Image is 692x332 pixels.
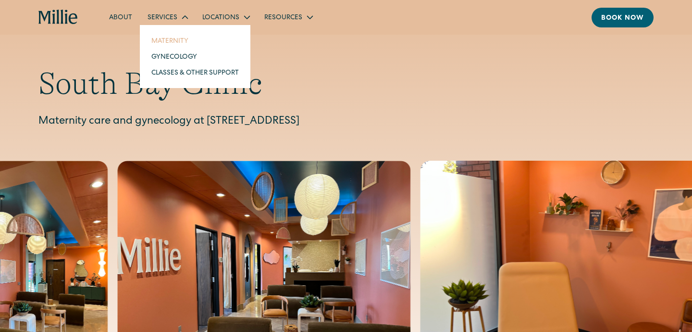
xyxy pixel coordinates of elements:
a: Gynecology [144,49,247,64]
h1: South Bay Clinic [38,65,654,102]
div: Locations [202,13,239,23]
div: Locations [195,9,257,25]
div: Resources [264,13,302,23]
p: Maternity care and gynecology at [STREET_ADDRESS] [38,114,654,130]
a: Maternity [144,33,247,49]
div: Book now [601,13,644,24]
a: Classes & Other Support [144,64,247,80]
div: Resources [257,9,320,25]
nav: Services [140,25,250,88]
a: home [38,10,78,25]
div: Services [140,9,195,25]
a: Book now [592,8,654,27]
div: Services [148,13,177,23]
a: About [101,9,140,25]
